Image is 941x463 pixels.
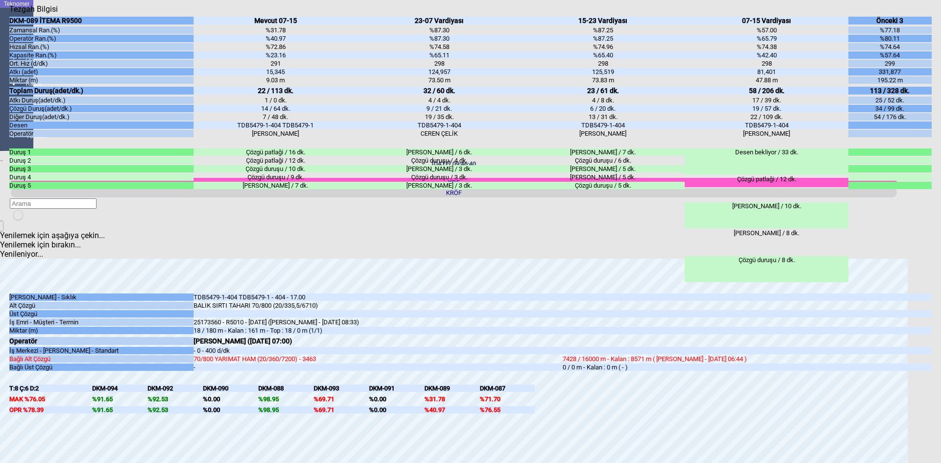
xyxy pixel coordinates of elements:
[521,76,685,84] div: 73.83 m
[685,148,848,174] div: Desen bekliyor / 33 dk.
[685,105,848,112] div: 19 / 57 dk.
[685,17,848,24] div: 07-15 Vardiyası
[194,148,357,156] div: Çözgü patlaği / 16 dk.
[480,406,535,414] div: %76.55
[480,395,535,403] div: %71.70
[194,173,357,181] div: Çözgü duruşu / 9 dk.
[848,87,931,95] div: 113 / 328 dk.
[9,182,194,189] div: Duruş 5
[9,293,194,301] div: [PERSON_NAME] - Sıklık
[314,395,369,403] div: %69.71
[9,347,194,354] div: İş Merkezi - [PERSON_NAME] - Standart
[848,17,931,24] div: Önceki 3
[357,60,521,67] div: 298
[194,364,563,371] div: -
[9,165,194,172] div: Duruş 3
[357,113,521,121] div: 19 / 35 dk.
[521,43,685,50] div: %74.96
[9,148,194,156] div: Duruş 1
[685,87,848,95] div: 58 / 206 dk.
[9,35,194,42] div: Operatör Ran.(%)
[194,327,563,334] div: 18 / 180 m - Kalan : 161 m - Top : 18 / 0 m (1/1)
[848,68,931,75] div: 331,877
[848,35,931,42] div: %80.11
[369,385,424,392] div: DKM-091
[92,385,148,392] div: DKM-094
[194,68,357,75] div: 15,345
[369,395,424,403] div: %0.00
[848,105,931,112] div: 34 / 99 dk.
[194,43,357,50] div: %72.86
[521,130,685,137] div: [PERSON_NAME]
[148,406,203,414] div: %92.53
[685,60,848,67] div: 298
[9,87,194,95] div: Toplam Duruş(adet/dk.)
[194,105,357,112] div: 14 / 64 dk.
[9,51,194,59] div: Kapasite Ran.(%)
[194,122,357,129] div: TDB5479-1-404 TDB5479-1
[194,302,563,309] div: BALIK SIRTI TAHARI 70/800 (20/335,5/6710)
[9,302,194,309] div: Alt Çözgü
[521,68,685,75] div: 125,519
[848,76,931,84] div: 195.22 m
[357,130,521,137] div: CEREN ÇELİK
[9,173,194,181] div: Duruş 4
[357,105,521,112] div: 9 / 21 dk.
[685,51,848,59] div: %42.40
[357,76,521,84] div: 73.50 m
[9,68,194,75] div: Atkı (adet)
[685,76,848,84] div: 47.88 m
[521,148,685,156] div: [PERSON_NAME] / 7 dk.
[424,406,480,414] div: %40.97
[848,43,931,50] div: %74.64
[9,364,194,371] div: Bağlı Üst Çözgü
[357,148,521,156] div: [PERSON_NAME] / 6 dk.
[194,60,357,67] div: 291
[258,406,314,414] div: %98.95
[521,182,685,189] div: Çözgü duruşu / 5 dk.
[9,105,194,112] div: Çözgü Duruş(adet/dk.)
[357,17,521,24] div: 23-07 Vardiyası
[194,347,563,354] div: - 0 - 400 d/dk
[563,355,932,363] div: 7428 / 16000 m - Kalan : 8571 m ( [PERSON_NAME] - [DATE] 06:44 )
[194,76,357,84] div: 9.03 m
[194,130,357,137] div: [PERSON_NAME]
[521,157,685,164] div: Çözgü duruşu / 6 dk.
[194,355,563,363] div: 70/800 YARIMAT HAM (20/360/7200) - 3463
[685,256,848,282] div: Çözgü duruşu / 8 dk.
[194,26,357,34] div: %31.78
[9,17,194,24] div: DKM-089 İTEMA R9500
[685,97,848,104] div: 17 / 39 dk.
[521,35,685,42] div: %87.25
[9,97,194,104] div: Atkı Duruş(adet/dk.)
[9,385,92,392] div: T:8 Ç:6 D:2
[9,406,92,414] div: OPR %78.39
[480,385,535,392] div: DKM-087
[9,76,194,84] div: Miktar (m)
[203,406,258,414] div: %0.00
[357,51,521,59] div: %65.11
[357,122,521,129] div: TDB5479-1-404
[258,395,314,403] div: %98.95
[194,113,357,121] div: 7 / 48 dk.
[521,17,685,24] div: 15-23 Vardiyası
[258,385,314,392] div: DKM-088
[92,395,148,403] div: %91.65
[9,318,194,326] div: İş Emri - Müşteri - Termin
[357,87,521,95] div: 32 / 60 dk.
[521,122,685,129] div: TDB5479-1-404
[369,406,424,414] div: %0.00
[357,157,521,164] div: Çözgü duruşu / 4 dk.
[521,173,685,181] div: [PERSON_NAME] / 5 dk.
[9,395,92,403] div: MAK %76.05
[194,97,357,104] div: 1 / 0 dk.
[685,202,848,228] div: [PERSON_NAME] / 10 dk.
[521,26,685,34] div: %87.25
[92,406,148,414] div: %91.65
[9,60,194,67] div: Ort. Hız (d/dk)
[521,105,685,112] div: 6 / 20 dk.
[685,130,848,137] div: [PERSON_NAME]
[521,87,685,95] div: 23 / 61 dk.
[685,229,848,255] div: [PERSON_NAME] / 8 dk.
[314,385,369,392] div: DKM-093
